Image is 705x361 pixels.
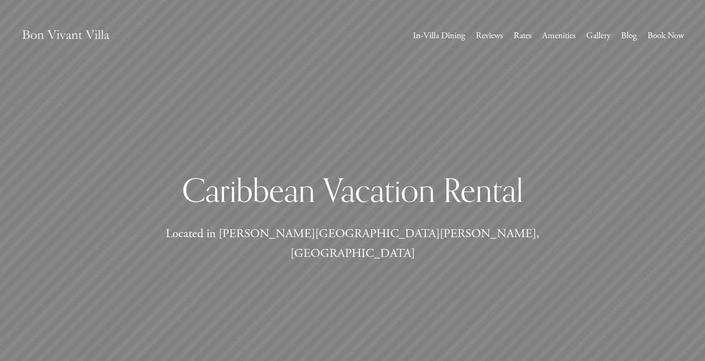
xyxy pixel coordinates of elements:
a: Book Now [648,28,684,44]
a: In-Villa Dining [413,28,465,44]
a: Reviews [476,28,503,44]
a: Blog [621,28,637,44]
a: Gallery [586,28,611,44]
p: Located in [PERSON_NAME][GEOGRAPHIC_DATA][PERSON_NAME], [GEOGRAPHIC_DATA] [104,224,601,263]
a: Amenities [542,28,576,44]
a: Rates [514,28,532,44]
img: Caribbean Vacation Rental | Bon Vivant Villa [21,21,110,51]
h1: Caribbean Vacation Rental [104,170,601,210]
